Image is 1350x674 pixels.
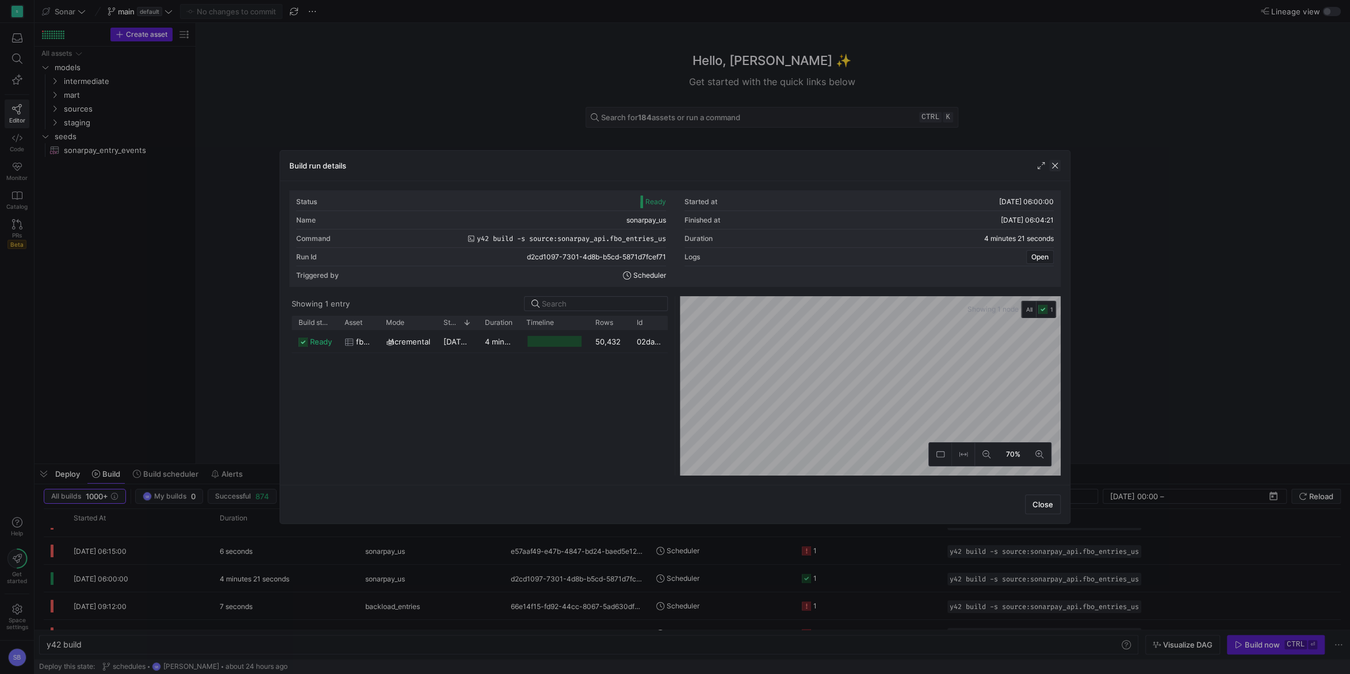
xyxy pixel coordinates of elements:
span: Build status [299,319,331,327]
h3: Build run details [289,161,346,170]
span: Showing 1 node [967,305,1021,313]
span: Started at [443,319,458,327]
div: Status [296,198,317,206]
span: Duration [485,319,513,327]
div: Started at [684,198,717,206]
span: [DATE] 06:00:00 [999,197,1054,206]
div: Showing 1 entry [292,299,350,308]
div: Finished at [684,216,720,224]
span: All [1026,305,1032,314]
span: [DATE] 06:04:21 [1001,216,1054,224]
button: 70% [998,443,1028,466]
span: y42 build -s source:sonarpay_api.fbo_entries_us [477,235,666,243]
span: Id [637,319,643,327]
span: Ready [645,198,666,206]
div: Run Id [296,253,317,261]
y42-duration: 4 minutes 21 seconds [984,235,1054,243]
span: Mode [386,319,404,327]
span: 70% [1004,448,1023,461]
span: ready [310,331,332,353]
span: incremental [388,331,430,353]
span: [DATE] 06:00:05 [443,337,503,346]
span: Close [1032,500,1053,509]
div: 50,432 [588,330,630,353]
span: Open [1031,253,1049,261]
span: Scheduler [633,271,666,279]
button: Close [1025,495,1061,514]
div: 02dae2af-2ab8-4b23-9023-67e00cde539e [630,330,670,353]
div: Duration [684,235,713,243]
div: Triggered by [296,271,339,279]
div: Press SPACE to select this row. [292,330,670,353]
div: Logs [684,253,700,261]
span: Timeline [526,319,554,327]
button: Open [1026,250,1054,264]
span: fbo_entries_us [356,331,372,353]
span: Rows [595,319,613,327]
span: sonarpay_us [626,216,666,224]
span: Asset [345,319,362,327]
div: Name [296,216,316,224]
span: 1 [1050,306,1053,313]
input: Search [542,299,660,308]
y42-duration: 4 minutes 15 seconds [485,337,564,346]
span: d2cd1097-7301-4d8b-b5cd-5871d7fcef71 [527,253,666,261]
div: Command [296,235,331,243]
